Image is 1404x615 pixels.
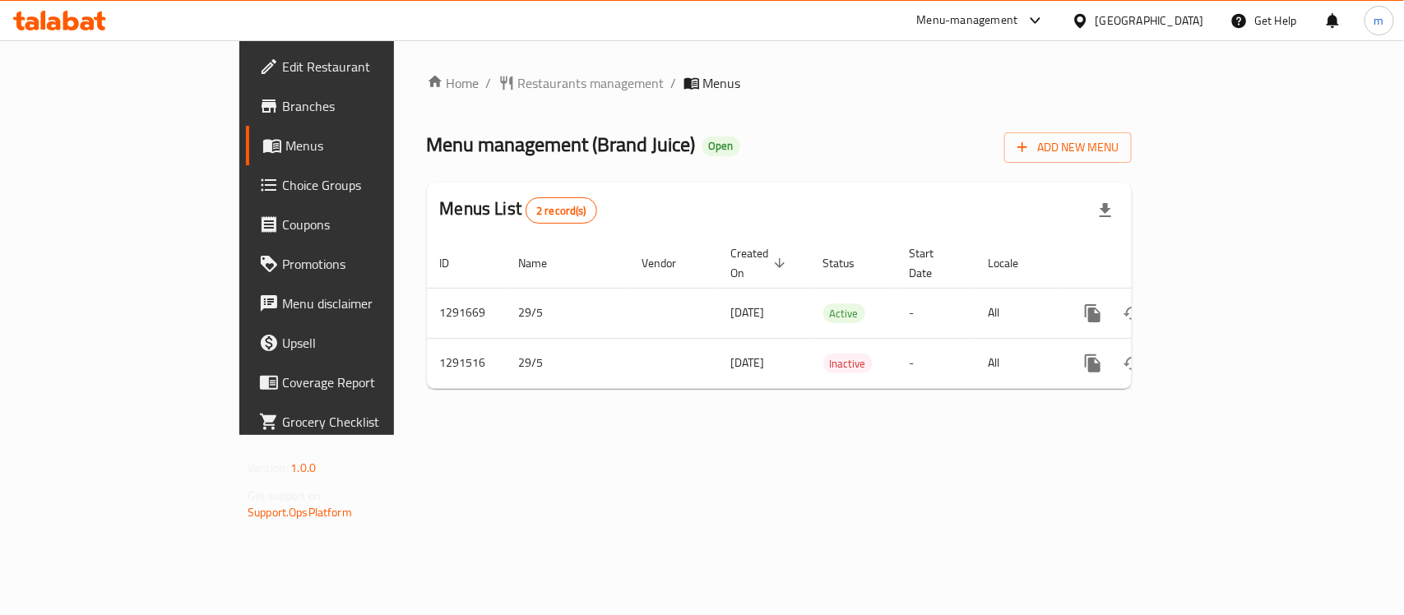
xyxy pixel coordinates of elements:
a: Coverage Report [246,363,474,402]
td: All [975,288,1060,338]
span: Status [823,253,877,273]
th: Actions [1060,238,1244,289]
span: Menu management ( Brand Juice ) [427,126,696,163]
span: Choice Groups [282,175,461,195]
button: Change Status [1113,344,1152,383]
button: Add New Menu [1004,132,1132,163]
h2: Menus List [440,197,597,224]
a: Coupons [246,205,474,244]
a: Promotions [246,244,474,284]
span: 2 record(s) [526,203,596,219]
a: Menus [246,126,474,165]
span: Menus [285,136,461,155]
span: Menus [703,73,741,93]
td: 29/5 [506,288,629,338]
nav: breadcrumb [427,73,1132,93]
table: enhanced table [427,238,1244,389]
span: m [1374,12,1384,30]
div: [GEOGRAPHIC_DATA] [1096,12,1204,30]
span: Created On [731,243,790,283]
span: ID [440,253,471,273]
td: - [897,288,975,338]
td: 29/5 [506,338,629,388]
span: Version: [248,457,288,479]
div: Export file [1086,191,1125,230]
a: Edit Restaurant [246,47,474,86]
td: - [897,338,975,388]
span: [DATE] [731,302,765,323]
a: Menu disclaimer [246,284,474,323]
span: Add New Menu [1017,137,1119,158]
td: All [975,338,1060,388]
span: Coverage Report [282,372,461,392]
div: Menu-management [917,11,1018,30]
span: Branches [282,96,461,116]
span: Locale [989,253,1040,273]
button: more [1073,294,1113,333]
span: Coupons [282,215,461,234]
a: Support.OpsPlatform [248,502,352,523]
span: Start Date [910,243,956,283]
span: Inactive [823,354,873,373]
a: Branches [246,86,474,126]
div: Inactive [823,354,873,373]
div: Total records count [526,197,597,224]
li: / [486,73,492,93]
span: Grocery Checklist [282,412,461,432]
div: Open [702,136,740,156]
li: / [671,73,677,93]
a: Upsell [246,323,474,363]
span: Edit Restaurant [282,57,461,76]
span: Vendor [642,253,698,273]
span: Open [702,139,740,153]
a: Choice Groups [246,165,474,205]
span: Active [823,304,865,323]
a: Restaurants management [498,73,665,93]
span: Get support on: [248,485,323,506]
span: Upsell [282,333,461,353]
span: Restaurants management [518,73,665,93]
span: Promotions [282,254,461,274]
button: more [1073,344,1113,383]
span: Menu disclaimer [282,294,461,313]
a: Grocery Checklist [246,402,474,442]
span: [DATE] [731,352,765,373]
span: Name [519,253,569,273]
span: 1.0.0 [290,457,316,479]
button: Change Status [1113,294,1152,333]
